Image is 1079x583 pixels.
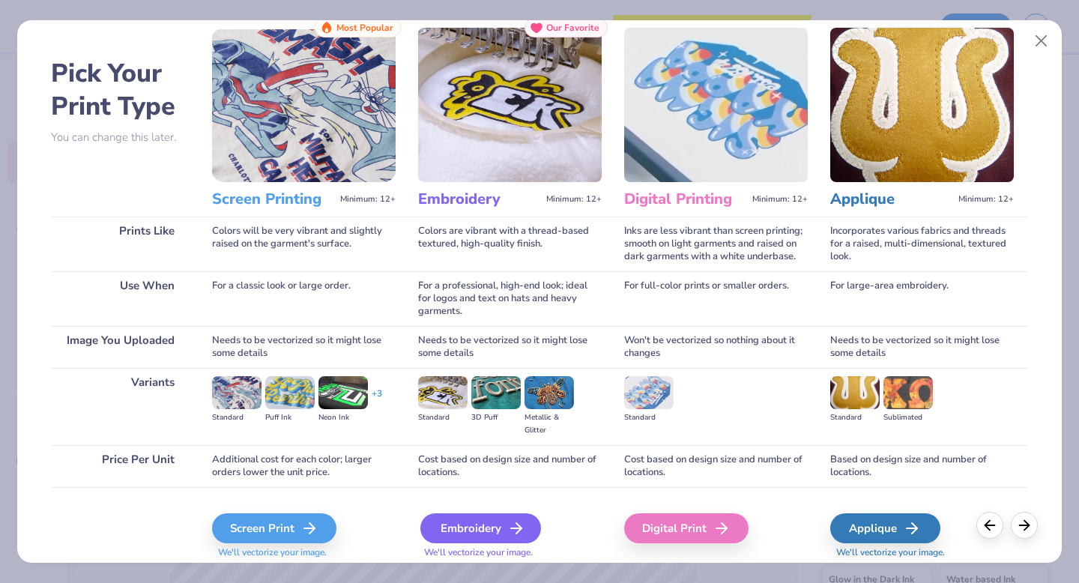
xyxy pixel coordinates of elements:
div: Needs to be vectorized so it might lose some details [212,326,396,368]
img: Embroidery [418,28,602,182]
span: Minimum: 12+ [546,194,602,205]
div: Variants [51,368,190,445]
div: Use When [51,271,190,326]
h3: Screen Printing [212,190,334,209]
h3: Digital Printing [624,190,746,209]
div: Puff Ink [265,411,315,424]
div: Inks are less vibrant than screen printing; smooth on light garments and raised on dark garments ... [624,217,808,271]
div: Standard [212,411,262,424]
div: Image You Uploaded [51,326,190,368]
div: Prints Like [51,217,190,271]
span: Minimum: 12+ [958,194,1014,205]
div: Screen Print [212,513,336,543]
img: Standard [212,376,262,409]
div: Colors are vibrant with a thread-based textured, high-quality finish. [418,217,602,271]
div: For a classic look or large order. [212,271,396,326]
div: Sublimated [883,411,933,424]
span: Minimum: 12+ [752,194,808,205]
div: Additional cost for each color; larger orders lower the unit price. [212,445,396,487]
div: Price Per Unit [51,445,190,487]
div: Cost based on design size and number of locations. [418,445,602,487]
img: Neon Ink [318,376,368,409]
p: You can change this later. [51,131,190,144]
div: For a professional, high-end look; ideal for logos and text on hats and heavy garments. [418,271,602,326]
div: Neon Ink [318,411,368,424]
span: Minimum: 12+ [340,194,396,205]
h3: Embroidery [418,190,540,209]
div: Based on design size and number of locations. [830,445,1014,487]
span: We'll vectorize your image. [418,546,602,559]
span: Our Favorite [546,22,599,33]
img: Standard [418,376,468,409]
span: We'll vectorize your image. [212,546,396,559]
img: Applique [830,28,1014,182]
div: Won't be vectorized so nothing about it changes [624,326,808,368]
div: Standard [624,411,674,424]
img: Standard [830,376,880,409]
img: Sublimated [883,376,933,409]
div: Applique [830,513,940,543]
h2: Pick Your Print Type [51,57,190,123]
div: + 3 [372,387,382,413]
span: Most Popular [336,22,393,33]
div: Digital Print [624,513,749,543]
div: Incorporates various fabrics and threads for a raised, multi-dimensional, textured look. [830,217,1014,271]
img: Digital Printing [624,28,808,182]
div: Needs to be vectorized so it might lose some details [418,326,602,368]
span: We'll vectorize your image. [830,546,1014,559]
div: For large-area embroidery. [830,271,1014,326]
img: Standard [624,376,674,409]
img: Metallic & Glitter [525,376,574,409]
div: For full-color prints or smaller orders. [624,271,808,326]
h3: Applique [830,190,952,209]
div: Needs to be vectorized so it might lose some details [830,326,1014,368]
div: Cost based on design size and number of locations. [624,445,808,487]
div: Standard [418,411,468,424]
div: Metallic & Glitter [525,411,574,437]
div: 3D Puff [471,411,521,424]
div: Embroidery [420,513,541,543]
div: Standard [830,411,880,424]
img: 3D Puff [471,376,521,409]
img: Screen Printing [212,28,396,182]
div: Colors will be very vibrant and slightly raised on the garment's surface. [212,217,396,271]
button: Close [1027,27,1056,55]
img: Puff Ink [265,376,315,409]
